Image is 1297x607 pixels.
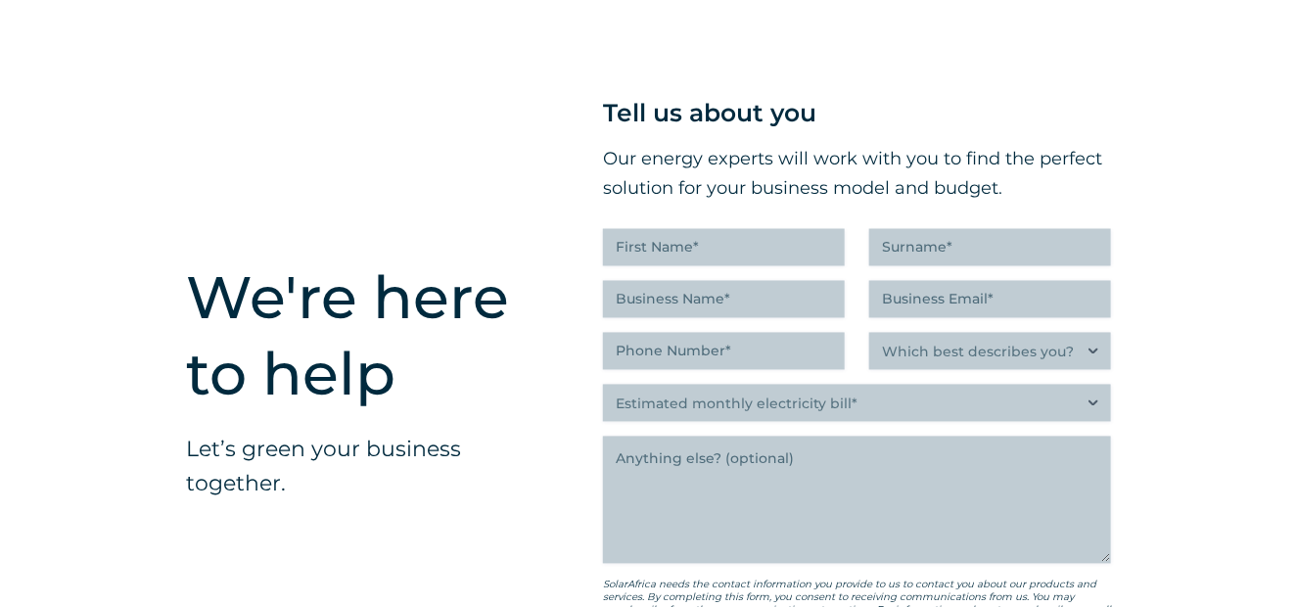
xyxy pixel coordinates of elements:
[186,260,519,413] h2: We're here to help
[869,229,1111,266] input: Surname*
[186,433,544,501] p: Let’s green your business together.
[603,144,1111,203] p: Our energy experts will work with you to find the perfect solution for your business model and bu...
[869,281,1111,318] input: Business Email*
[603,229,845,266] input: First Name*
[603,281,845,318] input: Business Name*
[603,93,1111,132] p: Tell us about you
[603,333,845,370] input: Phone Number*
